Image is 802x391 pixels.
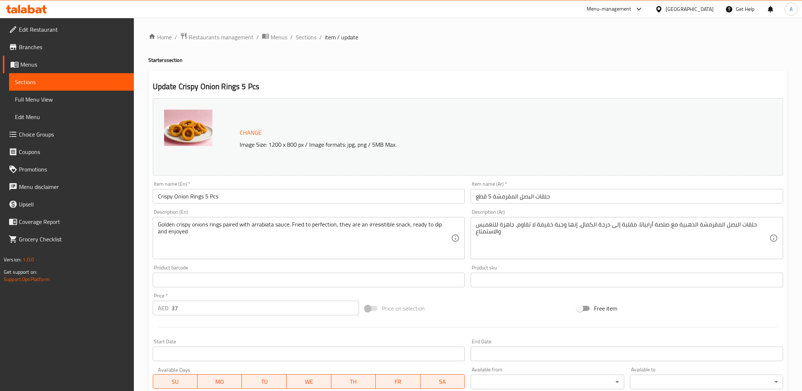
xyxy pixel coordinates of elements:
button: MO [197,374,242,389]
a: Menu disclaimer [3,178,134,195]
a: Coupons [3,143,134,161]
li: / [256,33,259,42]
span: MO [200,376,239,387]
a: Promotions [3,161,134,178]
span: WE [290,376,328,387]
button: FR [376,374,420,389]
textarea: Golden crispy onions rings paired with arrabiata sauce. Fried to perfection, they are an irresist... [158,221,451,256]
a: Branches [3,38,134,56]
button: TH [331,374,376,389]
span: TH [334,376,373,387]
span: Change [240,127,262,138]
nav: breadcrumb [148,32,787,42]
span: SA [423,376,462,387]
span: Coupons [19,147,128,156]
a: Support.OpsPlatform [4,275,50,284]
span: TU [245,376,284,387]
textarea: حلقات البصل المقرمشة الذهبية مع صلصة أرابياتا. مقلية إلى درجة الكمال، إنها وجبة خفيفة لا تقاوم، ج... [476,221,769,256]
span: Upsell [19,200,128,209]
li: / [290,33,293,42]
button: SA [420,374,465,389]
h2: Update Crispy Onion Rings 5 Pcs [153,81,783,92]
span: Full Menu View [15,95,128,104]
button: Change [237,125,264,140]
a: Edit Menu [9,108,134,126]
input: Please enter product sku [471,273,783,287]
span: Get support on: [4,267,37,277]
button: TU [242,374,287,389]
input: Enter name En [153,189,465,204]
span: Edit Menu [15,112,128,121]
span: Grocery Checklist [19,235,128,244]
p: AED [158,304,168,312]
input: Please enter price [171,301,359,315]
span: Free item [594,304,617,313]
span: Version: [4,255,21,264]
span: Choice Groups [19,130,128,139]
span: Branches [19,43,128,51]
div: Menu-management [587,5,631,13]
a: Home [148,33,172,42]
a: Menus [3,56,134,73]
li: / [319,33,322,42]
div: ​ [471,375,624,389]
span: Promotions [19,165,128,174]
span: Price on selection [382,304,425,313]
span: 1.0.0 [23,255,34,264]
input: Enter name Ar [471,189,783,204]
img: mmw_638945946054909055 [164,110,212,146]
a: Upsell [3,195,134,213]
a: Choice Groups [3,126,134,143]
span: FR [379,376,418,387]
a: Grocery Checklist [3,230,134,248]
span: Menus [20,60,128,69]
button: SU [153,374,197,389]
input: Please enter product barcode [153,273,465,287]
button: WE [287,374,331,389]
span: item / update [325,33,358,42]
a: Menus [262,32,287,42]
a: Sections [9,73,134,91]
span: Menu disclaimer [19,182,128,191]
span: Sections [15,78,128,86]
div: ​ [630,375,783,389]
a: Restaurants management [180,32,254,42]
a: Coverage Report [3,213,134,230]
li: / [175,33,177,42]
div: [GEOGRAPHIC_DATA] [666,5,714,13]
a: Edit Restaurant [3,21,134,38]
h4: Starters section [148,56,787,64]
span: Edit Restaurant [19,25,128,34]
span: Menus [271,33,287,42]
span: A [790,5,793,13]
a: Sections [296,33,316,42]
p: Image Size: 1200 x 800 px / Image formats: jpg, png / 5MB Max. [237,140,693,149]
span: Coverage Report [19,217,128,226]
span: Restaurants management [189,33,254,42]
a: Full Menu View [9,91,134,108]
span: SU [156,376,195,387]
